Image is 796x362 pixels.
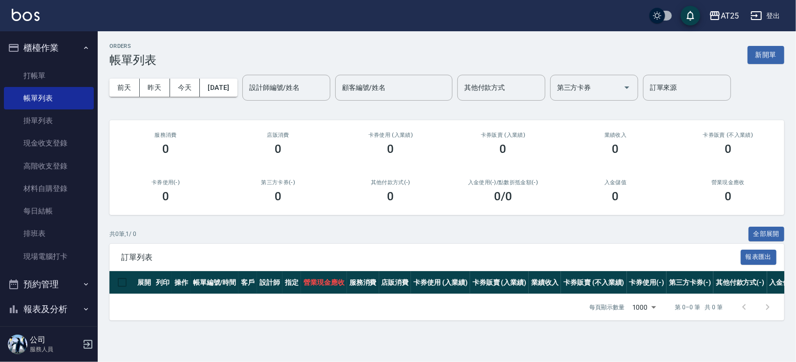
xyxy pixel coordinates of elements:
h3: 0 [162,190,169,203]
div: AT25 [721,10,739,22]
h3: 0 /0 [494,190,512,203]
th: 第三方卡券(-) [667,271,713,294]
h2: 其他付款方式(-) [346,179,435,186]
a: 材料自購登錄 [4,177,94,200]
button: 預約管理 [4,272,94,297]
button: 前天 [109,79,140,97]
a: 打帳單 [4,64,94,87]
button: AT25 [705,6,743,26]
th: 指定 [282,271,301,294]
a: 現金收支登錄 [4,132,94,154]
h3: 0 [275,190,281,203]
h2: 營業現金應收 [684,179,773,186]
button: 客戶管理 [4,322,94,347]
h3: 0 [612,190,619,203]
button: 登出 [747,7,784,25]
a: 帳單列表 [4,87,94,109]
h2: 入金使用(-) /點數折抵金額(-) [458,179,547,186]
h2: ORDERS [109,43,156,49]
a: 高階收支登錄 [4,155,94,177]
button: 櫃檯作業 [4,35,94,61]
h3: 0 [162,142,169,156]
p: 每頁顯示數量 [589,303,624,312]
h2: 卡券使用 (入業績) [346,132,435,138]
a: 排班表 [4,222,94,245]
button: Open [619,80,635,95]
h3: 0 [387,142,394,156]
th: 客戶 [238,271,257,294]
button: 報表匯出 [741,250,777,265]
h3: 帳單列表 [109,53,156,67]
h2: 卡券販賣 (入業績) [458,132,547,138]
th: 其他付款方式(-) [713,271,767,294]
button: save [681,6,700,25]
th: 卡券販賣 (入業績) [470,271,529,294]
button: 新開單 [748,46,784,64]
p: 第 0–0 筆 共 0 筆 [675,303,723,312]
h2: 業績收入 [571,132,660,138]
h3: 0 [275,142,281,156]
h3: 0 [500,142,507,156]
p: 共 0 筆, 1 / 0 [109,230,136,238]
h2: 入金儲值 [571,179,660,186]
button: 今天 [170,79,200,97]
a: 每日結帳 [4,200,94,222]
th: 服務消費 [347,271,379,294]
h2: 卡券販賣 (不入業績) [684,132,773,138]
h3: 服務消費 [121,132,210,138]
a: 新開單 [748,50,784,59]
img: Logo [12,9,40,21]
button: 報表及分析 [4,297,94,322]
a: 報表匯出 [741,252,777,261]
button: [DATE] [200,79,237,97]
h3: 0 [725,190,731,203]
th: 操作 [172,271,191,294]
div: 1000 [628,294,660,320]
th: 卡券使用(-) [627,271,667,294]
h2: 卡券使用(-) [121,179,210,186]
h2: 第三方卡券(-) [234,179,323,186]
th: 展開 [135,271,153,294]
th: 店販消費 [379,271,411,294]
th: 設計師 [257,271,282,294]
h3: 0 [612,142,619,156]
h5: 公司 [30,335,80,345]
a: 掛單列表 [4,109,94,132]
h3: 0 [725,142,731,156]
th: 帳單編號/時間 [191,271,239,294]
button: 昨天 [140,79,170,97]
img: Person [8,335,27,354]
span: 訂單列表 [121,253,741,262]
h3: 0 [387,190,394,203]
th: 卡券使用 (入業績) [411,271,470,294]
th: 列印 [153,271,172,294]
p: 服務人員 [30,345,80,354]
th: 卡券販賣 (不入業績) [561,271,626,294]
h2: 店販消費 [234,132,323,138]
button: 全部展開 [749,227,785,242]
th: 業績收入 [529,271,561,294]
th: 營業現金應收 [301,271,347,294]
a: 現場電腦打卡 [4,245,94,268]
